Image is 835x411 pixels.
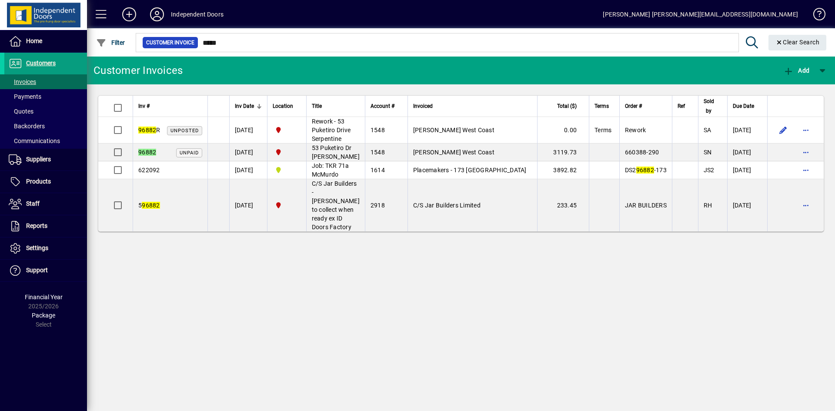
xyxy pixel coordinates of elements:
[171,7,224,21] div: Independent Doors
[229,144,267,161] td: [DATE]
[543,101,584,111] div: Total ($)
[273,200,301,210] span: Christchurch
[768,35,827,50] button: Clear
[636,167,654,174] em: 96882
[273,165,301,175] span: Timaru
[704,127,711,134] span: SA
[625,101,642,111] span: Order #
[26,267,48,274] span: Support
[146,38,194,47] span: Customer Invoice
[595,127,611,134] span: Terms
[371,167,385,174] span: 1614
[138,101,150,111] span: Inv #
[704,97,714,116] span: Sold by
[413,167,527,174] span: Placemakers - 173 [GEOGRAPHIC_DATA]
[312,101,322,111] span: Title
[229,161,267,179] td: [DATE]
[312,162,349,178] span: Job: TKR 71a McMurdo
[625,167,667,174] span: DS2 -173
[4,149,87,170] a: Suppliers
[9,108,33,115] span: Quotes
[138,101,202,111] div: Inv #
[229,179,267,231] td: [DATE]
[138,127,160,134] span: R
[733,101,754,111] span: Due Date
[625,127,646,134] span: Rework
[625,101,667,111] div: Order #
[678,101,693,111] div: Ref
[142,202,160,209] em: 96882
[371,127,385,134] span: 1548
[537,161,589,179] td: 3892.82
[727,117,767,144] td: [DATE]
[4,74,87,89] a: Invoices
[371,202,385,209] span: 2918
[413,101,433,111] span: Invoiced
[96,39,125,46] span: Filter
[25,294,63,301] span: Financial Year
[312,180,360,231] span: C/S Jar Builders - [PERSON_NAME] to collect when ready ex ID Doors Factory
[4,215,87,237] a: Reports
[603,7,798,21] div: [PERSON_NAME] [PERSON_NAME][EMAIL_ADDRESS][DOMAIN_NAME]
[557,101,577,111] span: Total ($)
[26,60,56,67] span: Customers
[235,101,262,111] div: Inv Date
[4,171,87,193] a: Products
[312,101,360,111] div: Title
[138,202,160,209] span: 5
[537,179,589,231] td: 233.45
[799,198,813,212] button: More options
[138,149,156,156] em: 96882
[799,163,813,177] button: More options
[26,37,42,44] span: Home
[4,119,87,134] a: Backorders
[371,101,394,111] span: Account #
[4,134,87,148] a: Communications
[273,101,301,111] div: Location
[180,150,199,156] span: Unpaid
[4,104,87,119] a: Quotes
[727,144,767,161] td: [DATE]
[727,179,767,231] td: [DATE]
[4,89,87,104] a: Payments
[26,244,48,251] span: Settings
[9,93,41,100] span: Payments
[733,101,762,111] div: Due Date
[413,149,494,156] span: [PERSON_NAME] West Coast
[94,63,183,77] div: Customer Invoices
[678,101,685,111] span: Ref
[143,7,171,22] button: Profile
[273,101,293,111] span: Location
[26,156,51,163] span: Suppliers
[413,101,532,111] div: Invoiced
[704,149,712,156] span: SN
[537,117,589,144] td: 0.00
[704,97,722,116] div: Sold by
[26,222,47,229] span: Reports
[704,167,715,174] span: JS2
[115,7,143,22] button: Add
[312,144,360,160] span: 53 Puketiro Dr [PERSON_NAME]
[4,30,87,52] a: Home
[775,39,820,46] span: Clear Search
[9,78,36,85] span: Invoices
[4,237,87,259] a: Settings
[537,144,589,161] td: 3119.73
[371,101,402,111] div: Account #
[273,147,301,157] span: Christchurch
[807,2,824,30] a: Knowledge Base
[776,123,790,137] button: Edit
[32,312,55,319] span: Package
[625,202,667,209] span: JAR BUILDERS
[9,137,60,144] span: Communications
[9,123,45,130] span: Backorders
[799,145,813,159] button: More options
[371,149,385,156] span: 1548
[704,202,712,209] span: RH
[727,161,767,179] td: [DATE]
[4,193,87,215] a: Staff
[170,128,199,134] span: Unposted
[26,178,51,185] span: Products
[229,117,267,144] td: [DATE]
[26,200,40,207] span: Staff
